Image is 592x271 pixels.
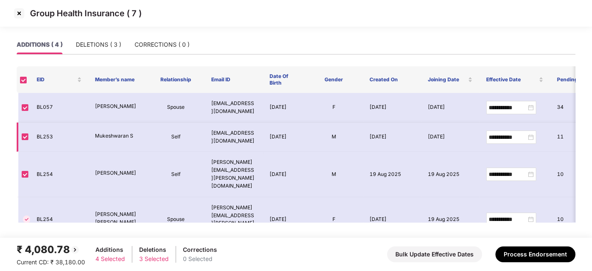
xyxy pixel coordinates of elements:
th: Relationship [147,66,205,93]
th: Date Of Birth [263,66,305,93]
img: svg+xml;base64,PHN2ZyBpZD0iVGljay0zMngzMiIgeG1sbnM9Imh0dHA6Ly93d3cudzMub3JnLzIwMDAvc3ZnIiB3aWR0aD... [22,214,32,224]
td: [DATE] [263,123,305,152]
span: EID [37,76,75,83]
span: Current CD: ₹ 38,180.00 [17,258,85,266]
th: Email ID [205,66,263,93]
div: ADDITIONS ( 4 ) [17,40,62,49]
div: Corrections [183,245,217,254]
th: Created On [363,66,421,93]
td: BL254 [30,152,88,197]
td: [DATE] [363,197,421,242]
p: [PERSON_NAME] [95,169,140,177]
img: svg+xml;base64,PHN2ZyBpZD0iQmFjay0yMHgyMCIgeG1sbnM9Imh0dHA6Ly93d3cudzMub3JnLzIwMDAvc3ZnIiB3aWR0aD... [70,245,80,255]
td: Self [147,152,205,197]
span: Effective Date [486,76,537,83]
td: [DATE] [363,123,421,152]
th: EID [30,66,88,93]
span: Joining Date [428,76,467,83]
td: [DATE] [263,93,305,123]
th: Joining Date [421,66,480,93]
div: 3 Selected [139,254,169,263]
td: 19 Aug 2025 [421,197,480,242]
div: 4 Selected [95,254,125,263]
th: Gender [305,66,363,93]
div: 0 Selected [183,254,217,263]
td: M [305,123,363,152]
th: Member’s name [88,66,147,93]
td: BL254 [30,197,88,242]
div: Additions [95,245,125,254]
p: Group Health Insurance ( 7 ) [30,8,142,18]
td: 19 Aug 2025 [363,152,421,197]
td: BL057 [30,93,88,123]
img: svg+xml;base64,PHN2ZyBpZD0iQ3Jvc3MtMzJ4MzIiIHhtbG5zPSJodHRwOi8vd3d3LnczLm9yZy8yMDAwL3N2ZyIgd2lkdG... [12,7,26,20]
td: M [305,152,363,197]
td: [PERSON_NAME][EMAIL_ADDRESS][PERSON_NAME][DOMAIN_NAME] [205,197,263,242]
td: [DATE] [363,93,421,123]
div: CORRECTIONS ( 0 ) [135,40,190,49]
td: Self [147,123,205,152]
td: [DATE] [421,93,480,123]
td: [DATE] [263,152,305,197]
p: Mukeshwaran S [95,132,140,140]
td: F [305,93,363,123]
td: Spouse [147,93,205,123]
td: F [305,197,363,242]
td: Spouse [147,197,205,242]
td: [EMAIL_ADDRESS][DOMAIN_NAME] [205,93,263,123]
div: ₹ 4,080.78 [17,242,85,258]
p: [PERSON_NAME] [95,103,140,110]
button: Bulk Update Effective Dates [387,246,482,262]
td: [DATE] [421,123,480,152]
button: Process Endorsement [495,246,575,262]
p: [PERSON_NAME] [PERSON_NAME] [95,211,140,226]
td: 19 Aug 2025 [421,152,480,197]
th: Effective Date [479,66,550,93]
td: [EMAIL_ADDRESS][DOMAIN_NAME] [205,123,263,152]
td: [DATE] [263,197,305,242]
div: DELETIONS ( 3 ) [76,40,121,49]
td: BL253 [30,123,88,152]
div: Deletions [139,245,169,254]
td: [PERSON_NAME][EMAIL_ADDRESS][PERSON_NAME][DOMAIN_NAME] [205,152,263,197]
